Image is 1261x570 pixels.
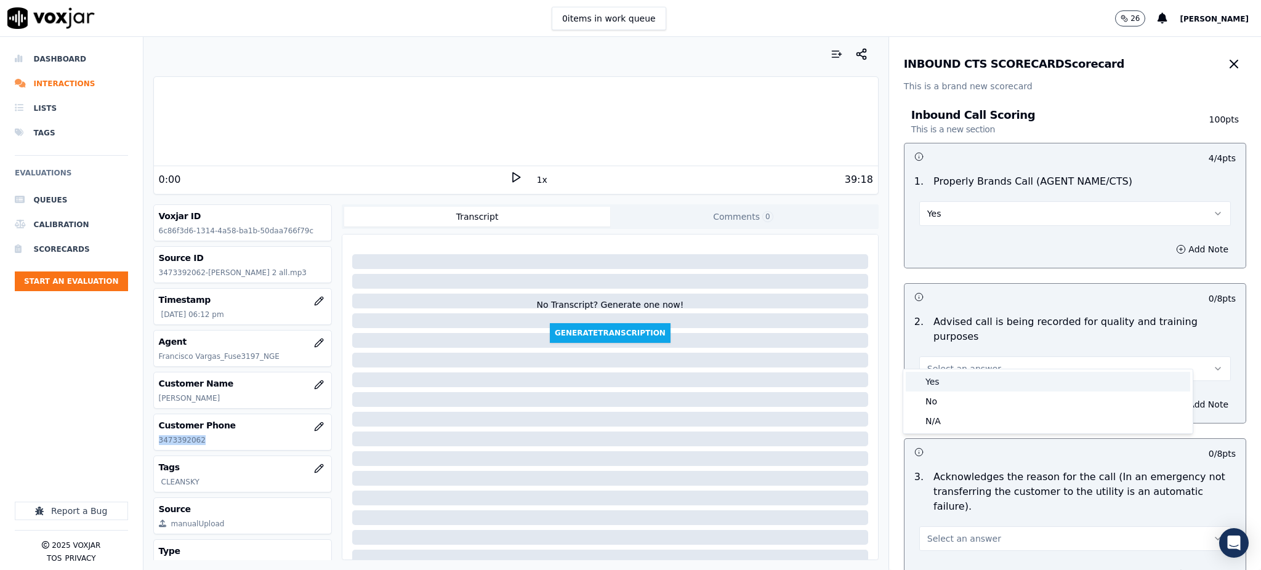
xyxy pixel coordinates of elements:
p: 0 / 8 pts [1209,448,1236,460]
p: CLEANSKY [161,477,327,487]
p: 26 [1130,14,1140,23]
span: Select an answer [927,363,1001,375]
a: Dashboard [15,47,128,71]
span: [PERSON_NAME] [1180,15,1249,23]
div: 39:18 [845,172,873,187]
button: Report a Bug [15,502,128,520]
button: Add Note [1169,396,1236,413]
p: 2 . [909,315,929,344]
p: 3473392062-[PERSON_NAME] 2 all.mp3 [159,268,327,278]
a: Interactions [15,71,128,96]
button: GenerateTranscription [550,323,671,343]
button: [PERSON_NAME] [1180,11,1261,26]
div: No [906,391,1190,411]
p: Acknowledges the reason for the call (In an emergency not transferring the customer to the utilit... [933,470,1236,514]
p: 2025 Voxjar [52,540,100,550]
span: Select an answer [927,532,1001,545]
button: Start an Evaluation [15,271,128,291]
button: 0items in work queue [552,7,666,30]
button: 1x [534,171,550,188]
a: Scorecards [15,237,128,262]
p: 1 . [909,174,929,189]
div: No Transcript? Generate one now! [536,299,683,323]
button: Add Note [1169,241,1236,258]
button: TOS [47,553,62,563]
button: 26 [1115,10,1158,26]
button: Comments [610,207,876,227]
p: This is a brand new scorecard [904,80,1246,92]
h3: Customer Phone [159,419,327,432]
a: Tags [15,121,128,145]
p: Properly Brands Call (AGENT NAME/CTS) [933,174,1132,189]
h3: Type [159,545,327,557]
p: 3473392062 [159,435,327,445]
h3: Source ID [159,252,327,264]
p: This is a new section [911,123,995,135]
p: 3 . [909,470,929,514]
h3: Tags [159,461,327,473]
p: 100 pts [1184,113,1239,135]
h3: Customer Name [159,377,327,390]
a: Queues [15,188,128,212]
h3: Voxjar ID [159,210,327,222]
h3: Source [159,503,327,515]
h6: Evaluations [15,166,128,188]
p: 4 / 4 pts [1209,152,1236,164]
h3: Timestamp [159,294,327,306]
div: manualUpload [171,519,225,529]
a: Calibration [15,212,128,237]
button: Transcript [344,207,610,227]
p: Advised call is being recorded for quality and training purposes [933,315,1236,344]
div: N/A [906,411,1190,431]
p: 0 / 8 pts [1209,292,1236,305]
button: Privacy [65,553,95,563]
p: Francisco Vargas_Fuse3197_NGE [159,351,327,361]
h3: Inbound Call Scoring [911,110,1184,135]
p: [PERSON_NAME] [159,393,327,403]
h3: INBOUND CTS SCORECARD Scorecard [904,58,1124,70]
span: 0 [762,211,773,222]
div: Yes [906,372,1190,391]
img: voxjar logo [7,7,95,29]
p: 6c86f3d6-1314-4a58-ba1b-50daa766f79c [159,226,327,236]
p: [DATE] 06:12 pm [161,310,327,319]
span: Yes [927,207,941,220]
a: Lists [15,96,128,121]
button: 26 [1115,10,1145,26]
div: Open Intercom Messenger [1219,528,1249,558]
div: 0:00 [159,172,181,187]
h3: Agent [159,335,327,348]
